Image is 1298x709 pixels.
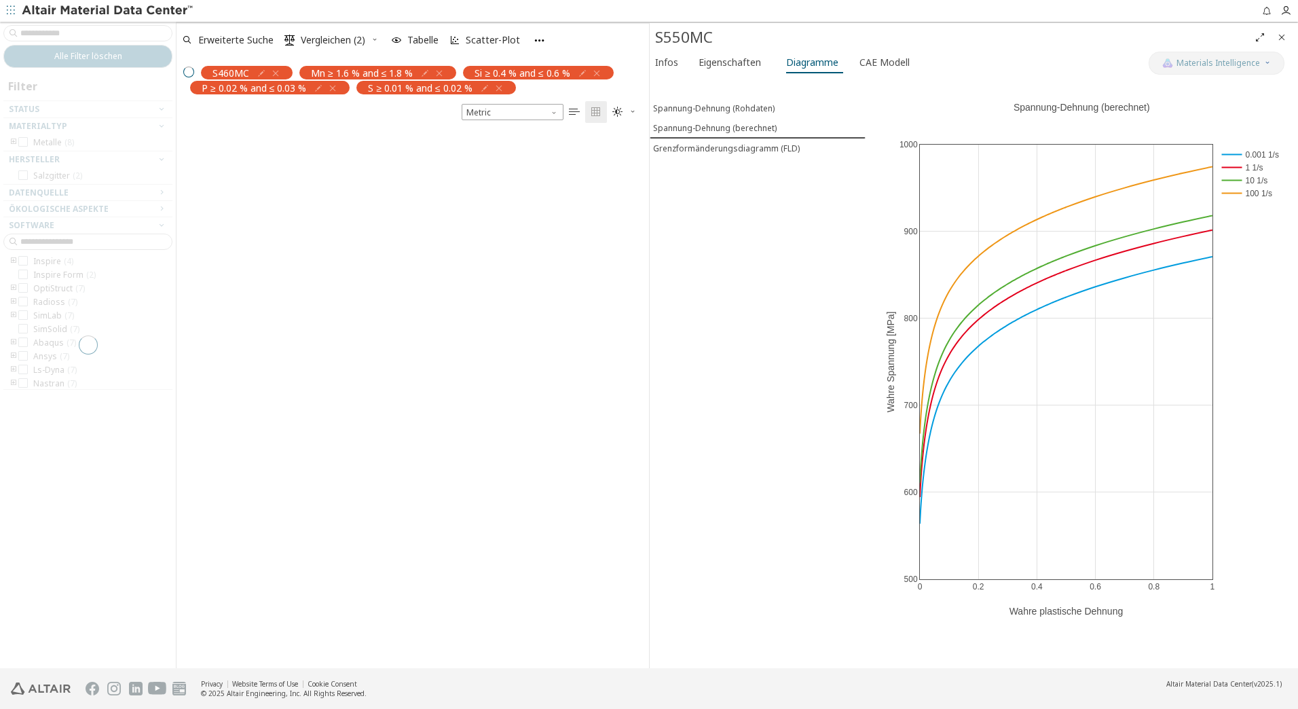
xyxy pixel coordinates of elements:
span: Mn ≥ 1.6 % and ≤ 1.8 % [311,67,413,79]
button: Full Screen [1249,26,1271,48]
div: (v2025.1) [1166,679,1282,689]
span: S ≥ 0.01 % and ≤ 0.02 % [368,81,472,94]
span: Si ≥ 0.4 % and ≤ 0.6 % [475,67,570,79]
div: S550MC [655,26,1249,48]
button: Grenzformänderungsdiagramm (FLD) [650,139,866,158]
a: Privacy [201,679,223,689]
span: Erweiterte Suche [198,35,274,45]
div: © 2025 Altair Engineering, Inc. All Rights Reserved. [201,689,367,698]
div: Unit System [462,104,563,120]
img: Altair Engineering [11,683,71,695]
div: Spannung-Dehnung (berechnet) [653,122,777,134]
span: CAE Modell [859,52,910,73]
span: Diagramme [786,52,838,73]
i:  [569,107,580,117]
span: Vergleichen (2) [301,35,365,45]
div: Grenzformänderungsdiagramm (FLD) [653,143,800,154]
span: Metric [462,104,563,120]
button: Table View [563,101,585,123]
i:  [612,107,623,117]
div: Spannung-Dehnung (Rohdaten) [653,103,775,114]
img: AI Copilot [1162,58,1173,69]
span: Altair Material Data Center [1166,679,1252,689]
span: Materials Intelligence [1176,58,1260,69]
span: S460MC [212,67,249,79]
button: Tile View [585,101,607,123]
button: Spannung-Dehnung (Rohdaten) [650,98,866,118]
div: grid [177,123,649,668]
i:  [591,107,601,117]
a: Cookie Consent [308,679,357,689]
button: Theme [607,101,642,123]
span: Tabelle [407,35,439,45]
a: Website Terms of Use [232,679,298,689]
span: P ≥ 0.02 % and ≤ 0.03 % [202,81,306,94]
span: Eigenschaften [699,52,761,73]
span: Infos [655,52,678,73]
span: Scatter-Plot [466,35,520,45]
button: Close [1271,26,1293,48]
i:  [284,35,295,46]
img: Altair Material Data Center [22,4,195,18]
button: AI CopilotMaterials Intelligence [1149,52,1284,75]
button: Spannung-Dehnung (berechnet) [650,118,866,139]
